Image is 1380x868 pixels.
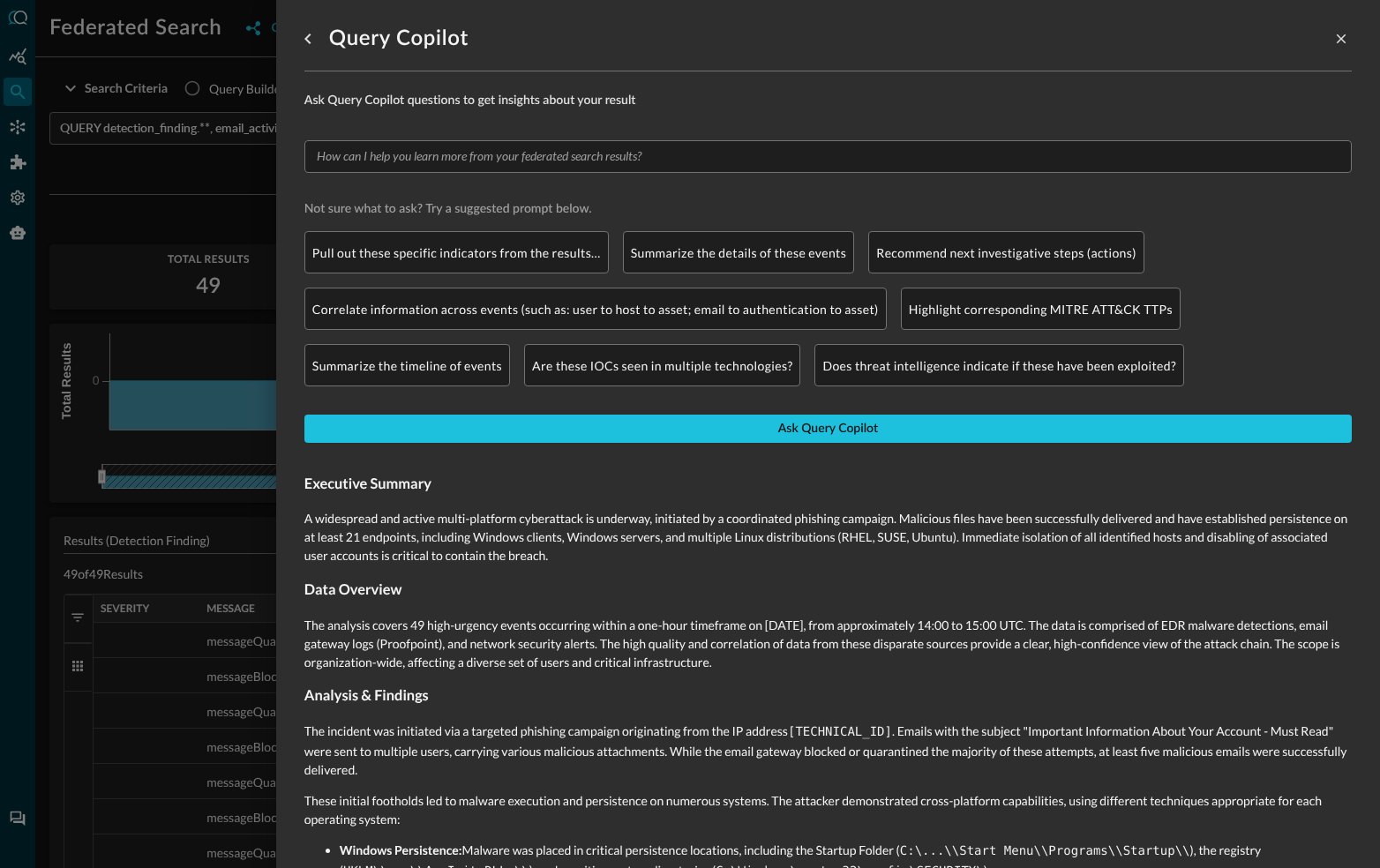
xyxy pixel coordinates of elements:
[304,288,887,330] div: Correlate information across events (such as: user to host to asset; email to authentication to a...
[312,243,601,262] p: Pull out these specific indicators from the results…
[304,93,1352,112] span: Ask Query Copilot questions to get insights about your result
[329,25,469,53] h1: Query Copilot
[310,146,1344,168] input: How can I help you learn more from your federated search results?
[822,356,1176,375] p: Does threat intelligence indicate if these have been exploited?
[304,687,429,704] strong: Analysis & Findings
[532,356,792,375] p: Are these IOCs seen in multiple technologies?
[304,475,431,492] strong: Executive Summary
[304,509,1352,565] p: A widespread and active multi-platform cyberattack is underway, initiated by a coordinated phishi...
[788,725,892,739] code: [TECHNICAL_ID]
[901,288,1181,330] div: Highlight corresponding MITRE ATT&CK TTPs
[340,842,462,857] strong: Windows Persistence:
[304,344,510,386] div: Summarize the timeline of events
[623,231,855,273] div: Summarize the details of these events
[304,791,1352,828] p: These initial footholds led to malware execution and persistence on numerous systems. The attacke...
[304,581,402,598] strong: Data Overview
[900,844,1190,858] code: C:\...\\Start Menu\\Programs\\Startup\\
[294,25,322,53] button: go back
[304,231,609,273] div: Pull out these specific indicators from the results…
[304,415,1352,443] button: Ask Query Copilot
[909,300,1173,318] p: Highlight corresponding MITRE ATT&CK TTPs
[814,344,1184,386] div: Does threat intelligence indicate if these have been exploited?
[304,722,1352,779] p: The incident was initiated via a targeted phishing campaign originating from the IP address . Ema...
[304,616,1352,671] p: The analysis covers 49 high-urgency events occurring within a one-hour timeframe on [DATE], from ...
[524,344,800,386] div: Are these IOCs seen in multiple technologies?
[304,201,1352,217] span: Not sure what to ask? Try a suggested prompt below.
[868,231,1144,273] div: Recommend next investigative steps (actions)
[312,300,879,318] p: Correlate information across events (such as: user to host to asset; email to authentication to a...
[778,418,878,440] div: Ask Query Copilot
[1331,28,1352,49] button: close-drawer
[876,243,1136,262] p: Recommend next investigative steps (actions)
[312,356,502,375] p: Summarize the timeline of events
[631,243,847,262] p: Summarize the details of these events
